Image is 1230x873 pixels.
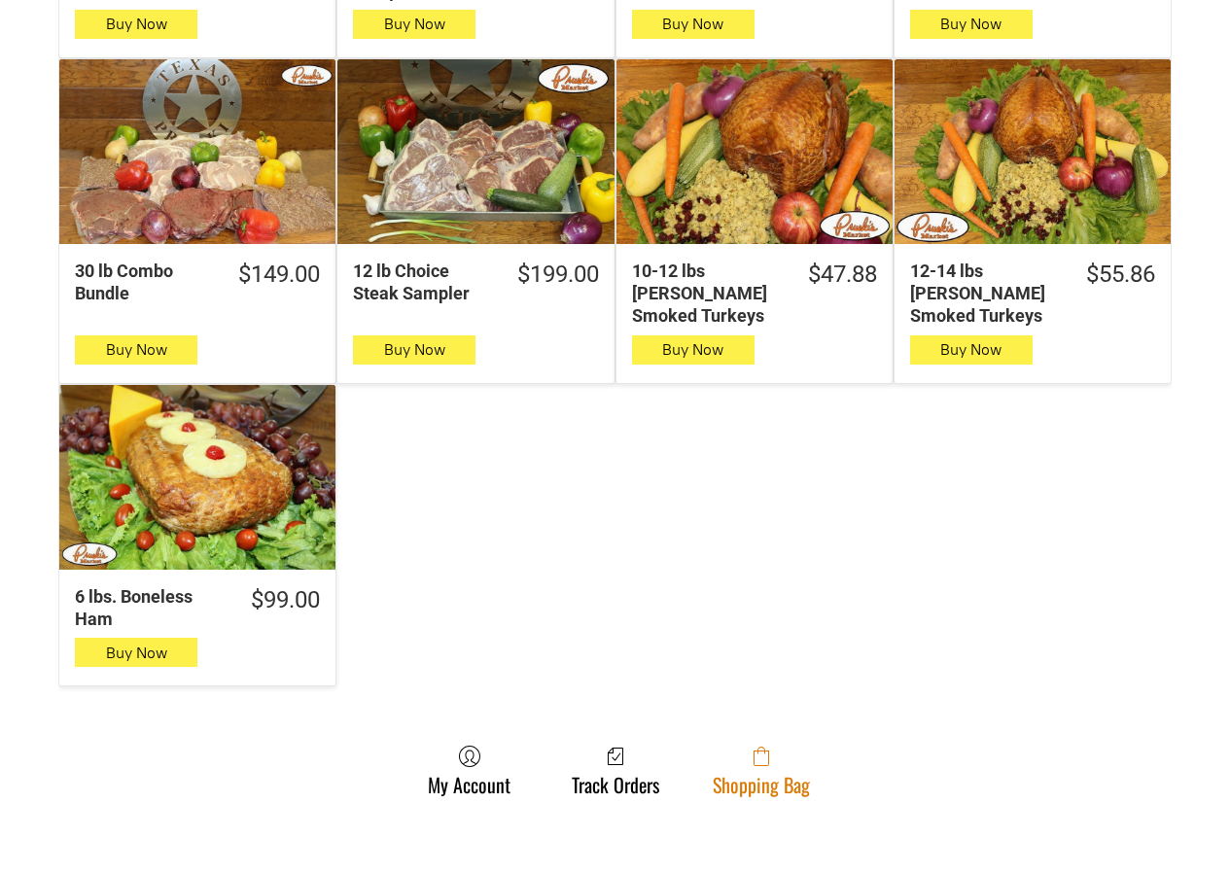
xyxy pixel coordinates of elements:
div: $55.86 [1086,260,1155,290]
button: Buy Now [910,335,1033,365]
span: Buy Now [384,340,445,359]
a: 30 lb Combo Bundle [59,59,335,244]
span: Buy Now [940,340,1002,359]
div: $47.88 [808,260,877,290]
div: $199.00 [517,260,599,290]
span: Buy Now [106,644,167,662]
button: Buy Now [353,10,475,39]
a: $55.8612-14 lbs [PERSON_NAME] Smoked Turkeys [895,260,1171,328]
a: 12 lb Choice Steak Sampler [337,59,614,244]
div: $149.00 [238,260,320,290]
a: My Account [418,745,520,796]
a: 6 lbs. Boneless Ham [59,385,335,570]
a: $149.0030 lb Combo Bundle [59,260,335,305]
div: 10-12 lbs [PERSON_NAME] Smoked Turkeys [632,260,784,328]
div: 6 lbs. Boneless Ham [75,585,227,631]
span: Buy Now [940,15,1002,33]
button: Buy Now [75,335,197,365]
a: 10-12 lbs Pruski&#39;s Smoked Turkeys [616,59,893,244]
span: Buy Now [662,340,723,359]
span: Buy Now [662,15,723,33]
div: 30 lb Combo Bundle [75,260,214,305]
div: $99.00 [251,585,320,615]
a: 12-14 lbs Pruski&#39;s Smoked Turkeys [895,59,1171,244]
span: Buy Now [106,15,167,33]
div: 12-14 lbs [PERSON_NAME] Smoked Turkeys [910,260,1062,328]
button: Buy Now [75,10,197,39]
button: Buy Now [632,10,755,39]
span: Buy Now [384,15,445,33]
button: Buy Now [75,638,197,667]
span: Buy Now [106,340,167,359]
a: Track Orders [562,745,669,796]
a: Shopping Bag [703,745,820,796]
a: $199.0012 lb Choice Steak Sampler [337,260,614,305]
a: $47.8810-12 lbs [PERSON_NAME] Smoked Turkeys [616,260,893,328]
div: 12 lb Choice Steak Sampler [353,260,492,305]
button: Buy Now [353,335,475,365]
button: Buy Now [910,10,1033,39]
a: $99.006 lbs. Boneless Ham [59,585,335,631]
button: Buy Now [632,335,755,365]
